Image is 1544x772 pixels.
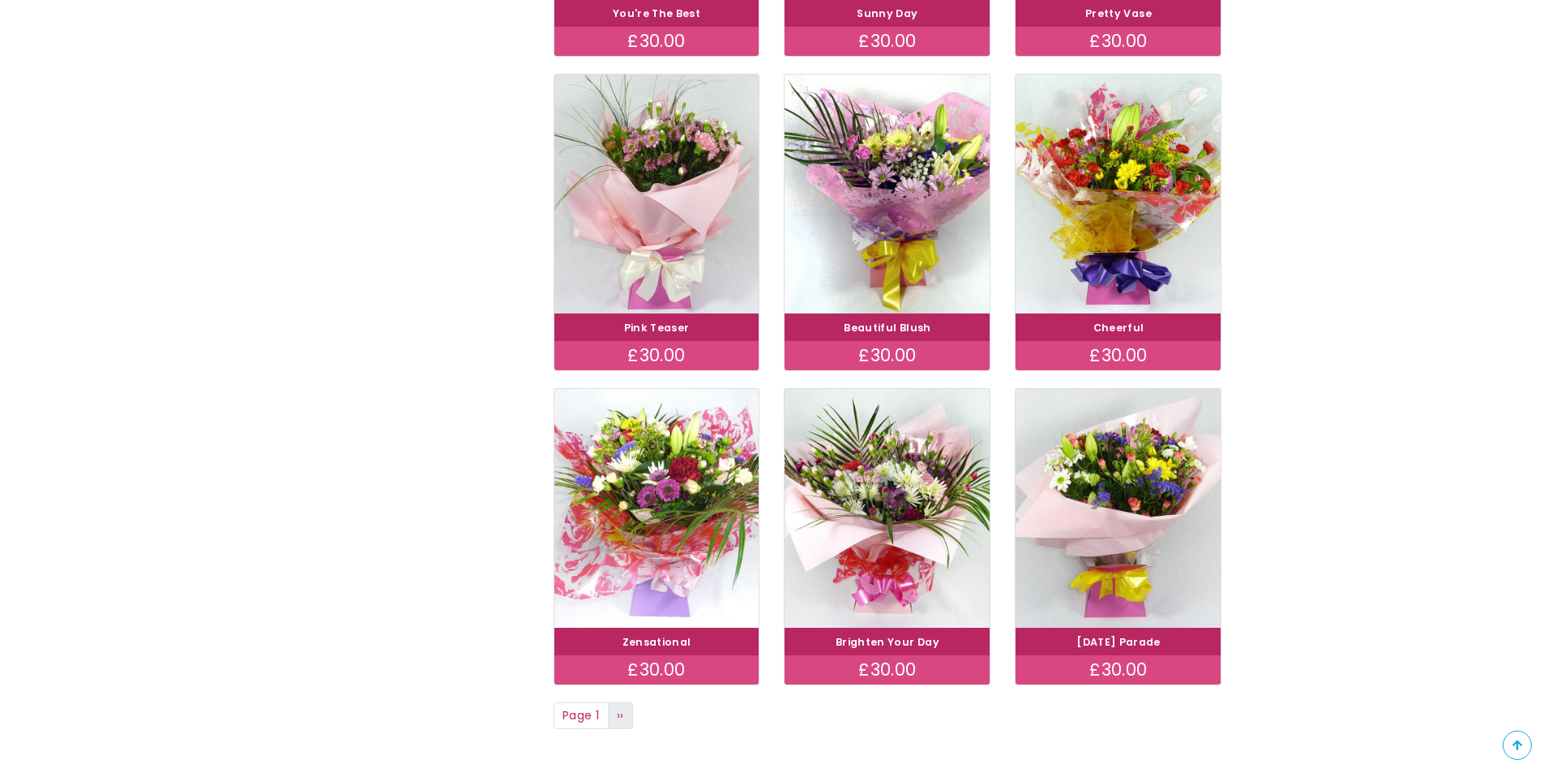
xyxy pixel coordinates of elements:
[617,707,624,723] span: ››
[836,635,939,649] a: Brighten Your Day
[785,75,990,313] img: Beautiful Blush
[622,635,691,649] a: Zensational
[554,655,759,685] div: £30.00
[785,27,990,56] div: £30.00
[1085,6,1152,20] a: Pretty Vase
[554,341,759,370] div: £30.00
[554,75,759,313] img: Pink Teaser
[613,6,700,20] a: You're The Best
[785,655,990,685] div: £30.00
[1093,321,1144,335] a: Cheerful
[554,389,759,628] img: Zensational
[1016,27,1221,56] div: £30.00
[844,321,930,335] a: Beautiful Blush
[785,341,990,370] div: £30.00
[785,389,990,628] img: Brighten Your Day
[1016,341,1221,370] div: £30.00
[554,27,759,56] div: £30.00
[624,321,690,335] a: Pink Teaser
[857,6,917,20] a: Sunny Day
[1016,389,1221,628] img: Carnival Parade
[1016,75,1221,313] img: Cheerful
[1016,655,1221,685] div: £30.00
[554,702,609,730] span: Page 1
[1076,635,1161,649] a: [DATE] Parade
[554,702,1222,730] nav: Page navigation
